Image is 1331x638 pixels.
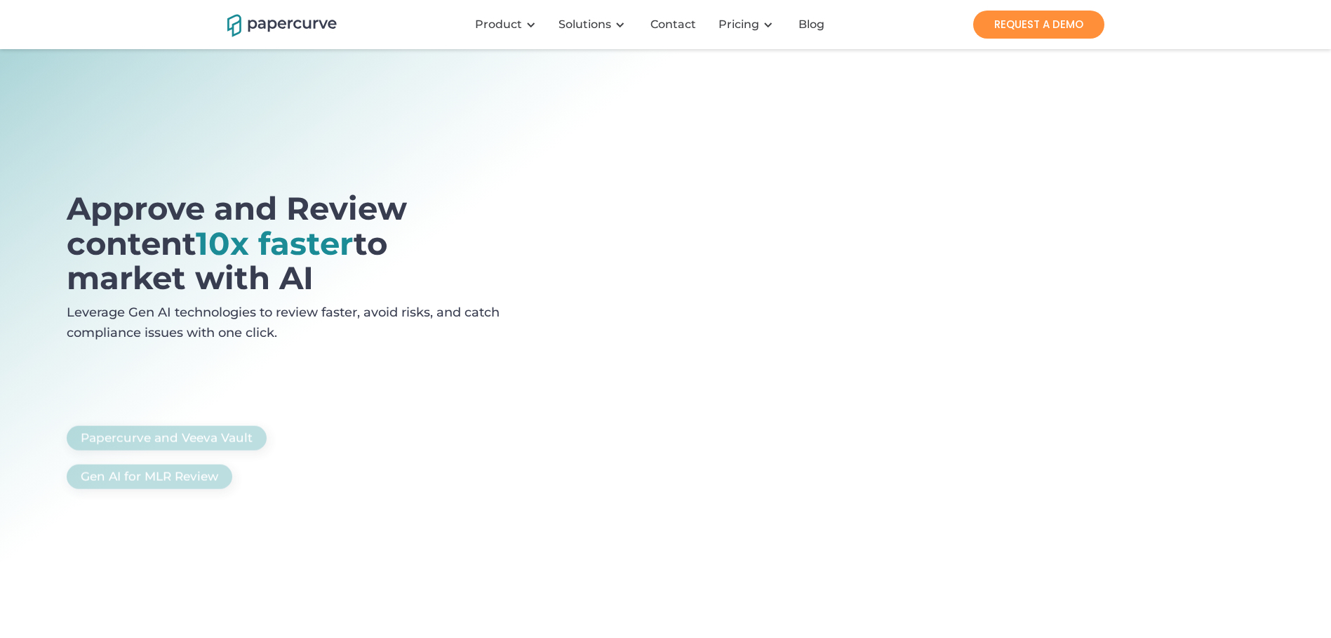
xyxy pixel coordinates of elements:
div: Contact [650,18,696,32]
div: Pricing [710,4,787,46]
div: Solutions [550,4,639,46]
a: Blog [787,18,838,32]
h1: Approve and Review content to market with AI [67,191,536,295]
div: Solutions [559,18,611,32]
a: Contact [639,18,710,32]
a: REQUEST A DEMO [973,11,1104,39]
a: Gen AI for MLR Review [67,465,232,489]
div: Product [475,18,522,32]
div: Blog [798,18,824,32]
a: open lightbox [67,191,536,376]
span: 10x faster [196,224,354,262]
div: Product [467,4,550,46]
a: home [227,12,319,36]
p: Leverage Gen AI technologies to review faster, avoid risks, and catch compliance issues with one ... [67,303,536,350]
a: Papercurve and Veeva Vault [67,426,267,451]
a: Pricing [718,18,759,32]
